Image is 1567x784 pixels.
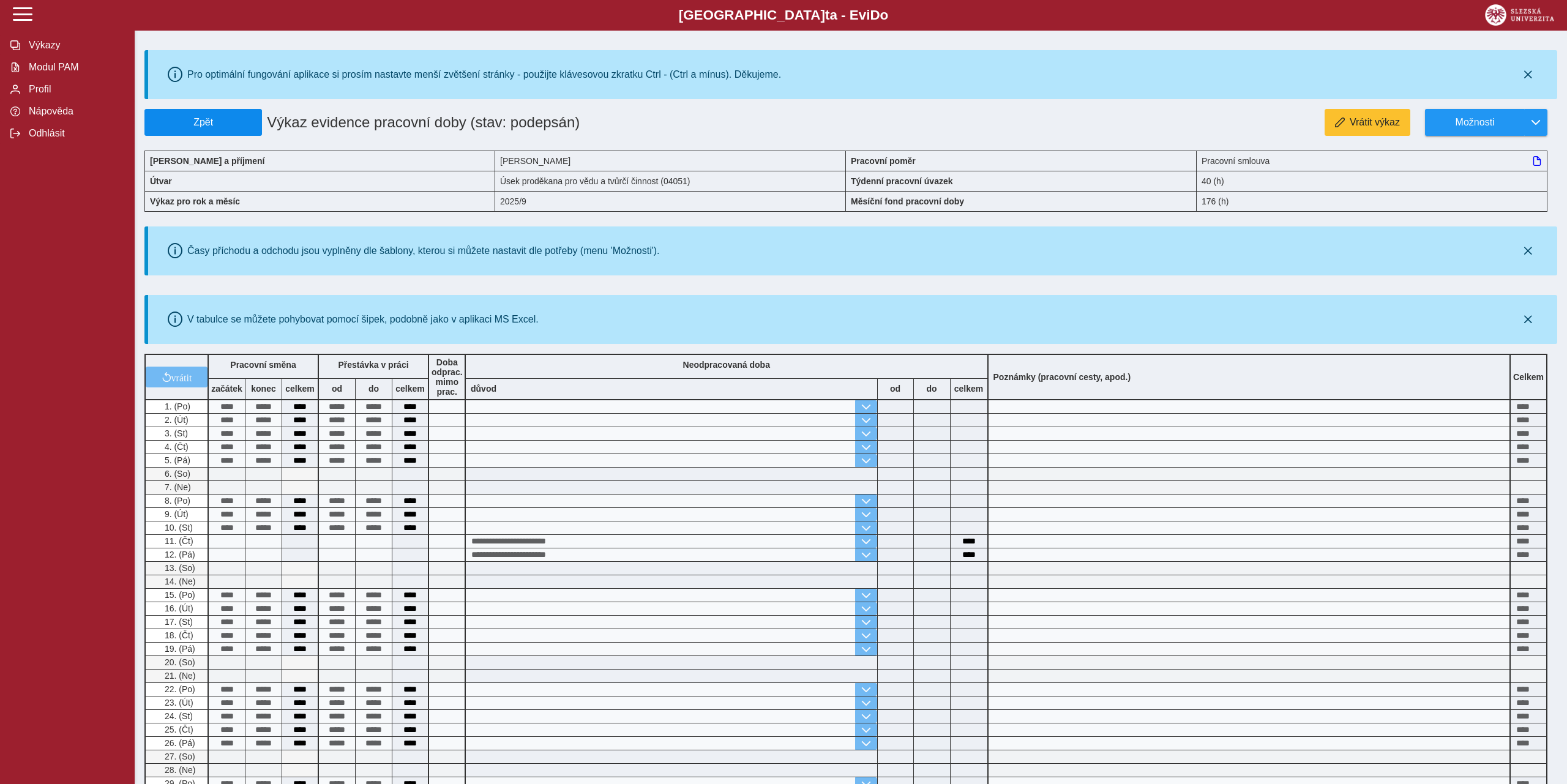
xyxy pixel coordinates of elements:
[495,151,846,171] div: [PERSON_NAME]
[989,372,1136,382] b: Poznámky (pracovní cesty, apod.)
[162,738,195,748] span: 26. (Pá)
[150,196,240,206] b: Výkaz pro rok a měsíc
[162,550,195,559] span: 12. (Pá)
[1197,171,1547,191] div: 40 (h)
[162,401,190,411] span: 1. (Po)
[683,360,770,370] b: Neodpracovaná doba
[162,442,189,452] span: 4. (Čt)
[162,428,188,438] span: 3. (St)
[187,314,539,325] div: V tabulce se můžete pohybovat pomocí šipek, podobně jako v aplikaci MS Excel.
[37,7,1530,23] b: [GEOGRAPHIC_DATA] a - Evi
[171,372,192,382] span: vrátit
[392,384,428,394] b: celkem
[187,69,781,80] div: Pro optimální fungování aplikace si prosím nastavte menší zvětšení stránky - použijte klávesovou ...
[338,360,408,370] b: Přestávka v práci
[162,455,190,465] span: 5. (Pá)
[162,482,191,492] span: 7. (Ne)
[209,384,245,394] b: začátek
[851,196,964,206] b: Měsíční fond pracovní doby
[162,698,193,707] span: 23. (Út)
[951,384,987,394] b: celkem
[162,415,189,425] span: 2. (Út)
[162,617,193,627] span: 17. (St)
[356,384,392,394] b: do
[162,752,195,761] span: 27. (So)
[150,156,264,166] b: [PERSON_NAME] a příjmení
[150,176,172,186] b: Útvar
[162,711,193,721] span: 24. (St)
[878,384,913,394] b: od
[162,590,195,600] span: 15. (Po)
[851,156,916,166] b: Pracovní poměr
[230,360,296,370] b: Pracovní směna
[495,171,846,191] div: Úsek proděkana pro vědu a tvůrčí činnost (04051)
[1425,109,1524,136] button: Možnosti
[25,106,124,117] span: Nápověda
[162,725,193,734] span: 25. (Čt)
[1197,191,1547,212] div: 176 (h)
[162,469,190,479] span: 6. (So)
[319,384,355,394] b: od
[25,84,124,95] span: Profil
[162,509,189,519] span: 9. (Út)
[282,384,318,394] b: celkem
[880,7,889,23] span: o
[1485,4,1554,26] img: logo_web_su.png
[1325,109,1410,136] button: Vrátit výkaz
[851,176,953,186] b: Týdenní pracovní úvazek
[150,117,256,128] span: Zpět
[245,384,282,394] b: konec
[144,109,262,136] button: Zpět
[162,536,193,546] span: 11. (Čt)
[162,644,195,654] span: 19. (Pá)
[262,109,733,136] h1: Výkaz evidence pracovní doby (stav: podepsán)
[162,765,196,775] span: 28. (Ne)
[914,384,950,394] b: do
[1350,117,1400,128] span: Vrátit výkaz
[162,603,193,613] span: 16. (Út)
[162,563,195,573] span: 13. (So)
[1197,151,1547,171] div: Pracovní smlouva
[825,7,829,23] span: t
[471,384,496,394] b: důvod
[162,523,193,532] span: 10. (St)
[162,577,196,586] span: 14. (Ne)
[1435,117,1514,128] span: Možnosti
[162,657,195,667] span: 20. (So)
[495,191,846,212] div: 2025/9
[432,357,463,397] b: Doba odprac. mimo prac.
[146,367,208,387] button: vrátit
[187,245,660,256] div: Časy příchodu a odchodu jsou vyplněny dle šablony, kterou si můžete nastavit dle potřeby (menu 'M...
[870,7,880,23] span: D
[25,128,124,139] span: Odhlásit
[1513,372,1544,382] b: Celkem
[162,671,196,681] span: 21. (Ne)
[162,496,190,506] span: 8. (Po)
[25,62,124,73] span: Modul PAM
[162,684,195,694] span: 22. (Po)
[162,630,193,640] span: 18. (Čt)
[25,40,124,51] span: Výkazy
